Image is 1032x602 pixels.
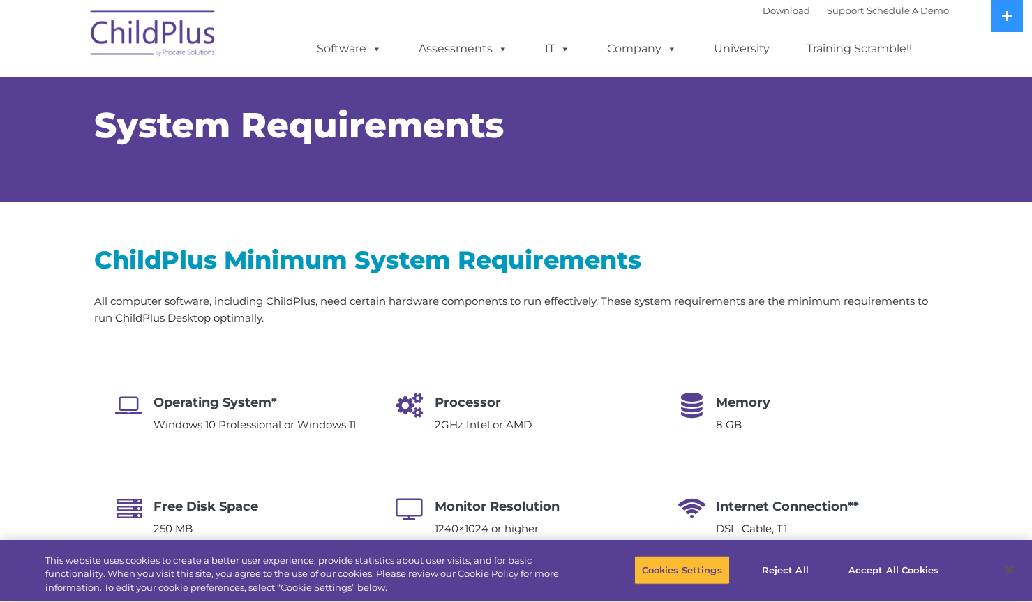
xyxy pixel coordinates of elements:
div: This website uses cookies to create a better user experience, provide statistics about user visit... [45,554,567,595]
a: Support [827,5,864,16]
h4: Operating System* [154,393,356,412]
span: 250 MB [154,522,193,535]
span: 8 GB [716,418,742,431]
button: Close [994,555,1025,585]
p: All computer software, including ChildPlus, need certain hardware components to run effectively. ... [94,293,938,326]
span: Monitor Resolution [435,499,560,514]
a: IT [531,35,584,63]
span: System Requirements [94,104,504,146]
span: Phone number [422,138,481,149]
img: ChildPlus by Procare Solutions [84,1,223,70]
h2: ChildPlus Minimum System Requirements [94,244,938,276]
span: Internet Connection** [716,499,859,514]
p: Windows 10 Professional or Windows 11 [154,416,356,433]
button: Reject All [742,555,829,585]
span: Processor [435,395,501,410]
span: 1240×1024 or higher [435,522,539,535]
button: Accept All Cookies [841,555,946,585]
a: Download [763,5,810,16]
span: 2GHz Intel or AMD [435,418,532,431]
a: Schedule A Demo [867,5,949,16]
a: Software [303,35,396,63]
span: Free Disk Space [154,499,258,514]
span: Memory [716,395,770,410]
a: Company [593,35,691,63]
font: | [763,5,949,16]
a: Training Scramble!! [793,35,926,63]
button: Cookies Settings [634,555,730,585]
a: University [700,35,784,63]
span: Last name [422,81,465,91]
span: DSL, Cable, T1 [716,522,787,535]
a: Assessments [405,35,522,63]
